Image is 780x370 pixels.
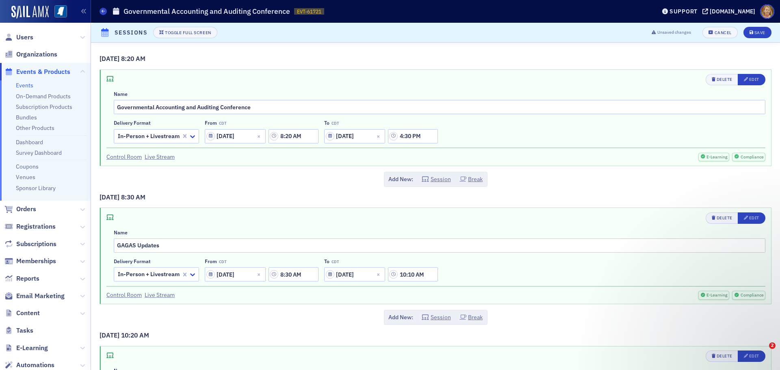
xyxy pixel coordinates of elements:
span: CDT [331,121,339,126]
span: Compliance [740,154,764,160]
span: Unsaved changes [657,29,691,36]
a: Events & Products [4,67,70,76]
div: Name [114,229,128,236]
a: Dashboard [16,138,43,146]
a: Sponsor Library [16,184,56,192]
span: Content [16,309,40,318]
div: To [324,258,329,264]
span: Registrations [16,222,56,231]
div: Save [754,30,765,35]
span: [DATE] [100,54,121,63]
a: Automations [4,361,54,370]
span: Tasks [16,326,33,335]
a: Other Products [16,124,54,132]
a: Events [16,82,33,89]
iframe: Intercom live chat [752,342,772,362]
div: Delivery format [114,120,151,126]
span: 2 [769,342,776,349]
a: Reports [4,274,39,283]
a: Bundles [16,114,37,121]
div: Edit [749,216,759,220]
div: [DOMAIN_NAME] [710,8,755,15]
a: Organizations [4,50,57,59]
span: CDT [219,121,226,126]
a: Subscriptions [4,240,56,249]
button: Close [374,267,385,281]
a: On-Demand Products [16,93,71,100]
button: Toggle Full Screen [153,27,217,38]
a: Coupons [16,163,39,170]
span: Events & Products [16,67,70,76]
button: Break [459,313,483,322]
input: MM/DD/YYYY [324,267,385,281]
button: Edit [738,351,765,362]
span: Email Marketing [16,292,65,301]
span: Organizations [16,50,57,59]
input: 00:00 AM [388,129,438,143]
span: 8:20 AM [121,54,145,63]
span: CDT [331,260,339,264]
h4: Sessions [115,28,147,37]
a: Email Marketing [4,292,65,301]
a: Content [4,309,40,318]
button: Session [422,175,451,184]
button: Edit [738,212,765,224]
div: Cancel [715,30,732,35]
span: E-Learning [706,154,728,160]
div: Edit [749,77,759,82]
span: Subscriptions [16,240,56,249]
a: Live Stream [145,153,175,161]
button: Session [422,313,451,322]
a: E-Learning [4,344,48,353]
a: Registrations [4,222,56,231]
input: 00:00 AM [269,267,318,281]
a: Tasks [4,326,33,335]
span: E-Learning [16,344,48,353]
button: Delete [706,74,739,85]
span: 8:30 AM [121,193,145,201]
input: 00:00 AM [388,267,438,281]
div: Delivery format [114,258,151,264]
img: SailAMX [11,6,49,19]
button: Cancel [702,27,737,38]
div: Delete [717,216,732,220]
a: Survey Dashboard [16,149,62,156]
input: MM/DD/YYYY [205,267,266,281]
span: Profile [760,4,774,19]
a: Venues [16,173,35,181]
img: SailAMX [54,5,67,18]
span: Memberships [16,257,56,266]
span: CDT [219,260,226,264]
a: Memberships [4,257,56,266]
span: [DATE] [100,331,121,339]
button: Delete [706,351,739,362]
button: Close [255,267,266,281]
a: View Homepage [49,5,67,19]
span: Automations [16,361,54,370]
div: Name [114,91,128,97]
input: 00:00 AM [269,129,318,143]
div: Edit [749,354,759,358]
input: MM/DD/YYYY [205,129,266,143]
div: Toggle Full Screen [165,30,211,35]
span: [DATE] [100,193,121,201]
button: Delete [706,212,739,224]
div: From [205,258,217,264]
div: Delete [717,354,732,358]
button: Close [255,129,266,143]
input: MM/DD/YYYY [324,129,385,143]
a: Live Stream [145,291,175,299]
span: Reports [16,274,39,283]
a: Users [4,33,33,42]
div: To [324,120,329,126]
span: EVT-61721 [297,8,321,15]
button: Close [374,129,385,143]
a: Subscription Products [16,103,72,110]
button: Break [459,175,483,184]
span: Add New: [388,175,413,184]
button: Save [743,27,771,38]
button: Edit [738,74,765,85]
div: Delete [717,77,732,82]
span: Add New: [388,313,413,322]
